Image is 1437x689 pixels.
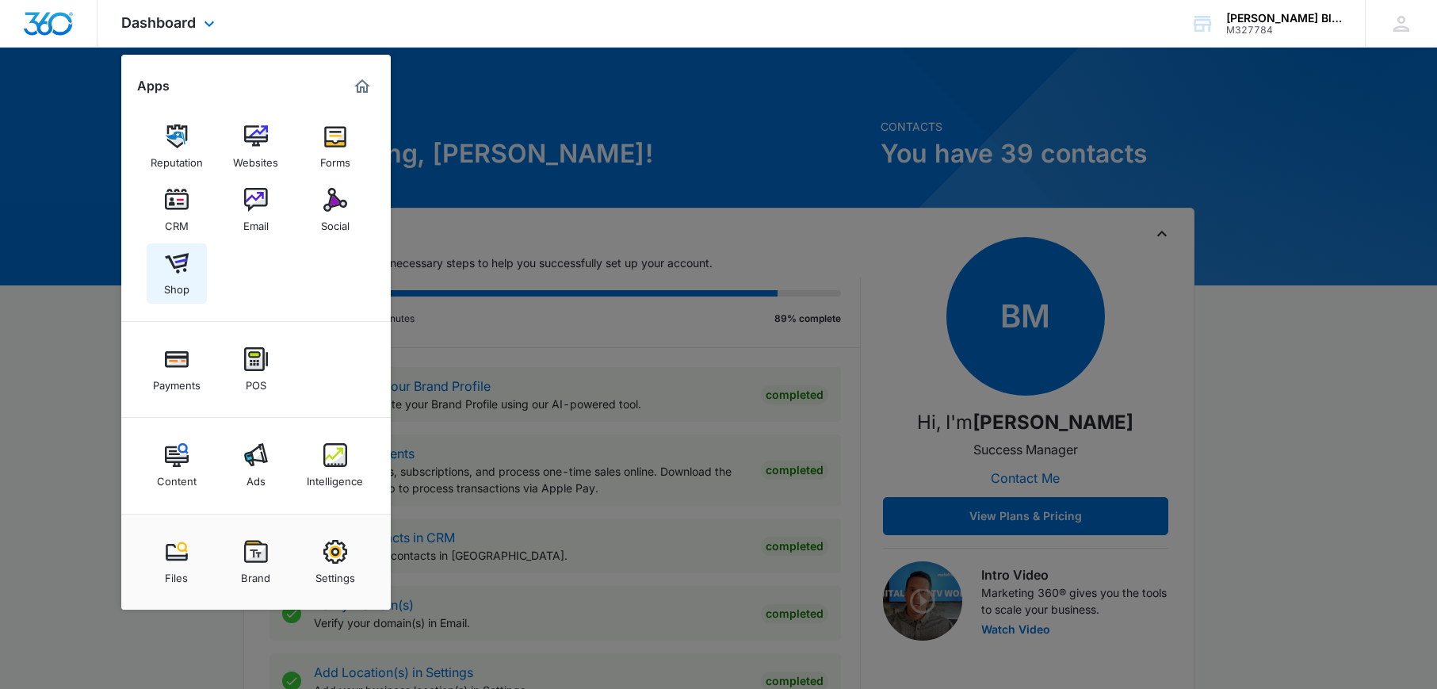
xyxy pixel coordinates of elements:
div: Intelligence [307,467,363,488]
span: Dashboard [121,14,196,31]
a: Marketing 360® Dashboard [350,74,375,99]
a: Files [147,532,207,592]
div: Content [157,467,197,488]
div: Settings [315,564,355,584]
div: Files [165,564,188,584]
div: Reputation [151,148,203,169]
a: Social [305,180,365,240]
div: Email [243,212,269,232]
a: Intelligence [305,435,365,496]
div: CRM [165,212,189,232]
div: account id [1226,25,1342,36]
div: POS [246,371,266,392]
a: Brand [226,532,286,592]
a: Payments [147,339,207,400]
a: Shop [147,243,207,304]
div: Websites [233,148,278,169]
div: Shop [164,275,189,296]
a: Forms [305,117,365,177]
a: POS [226,339,286,400]
div: Social [321,212,350,232]
a: Email [226,180,286,240]
div: account name [1226,12,1342,25]
a: Ads [226,435,286,496]
a: Reputation [147,117,207,177]
div: Payments [153,371,201,392]
a: Settings [305,532,365,592]
h2: Apps [137,78,170,94]
div: Forms [320,148,350,169]
a: CRM [147,180,207,240]
a: Websites [226,117,286,177]
div: Brand [241,564,270,584]
div: Ads [247,467,266,488]
a: Content [147,435,207,496]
